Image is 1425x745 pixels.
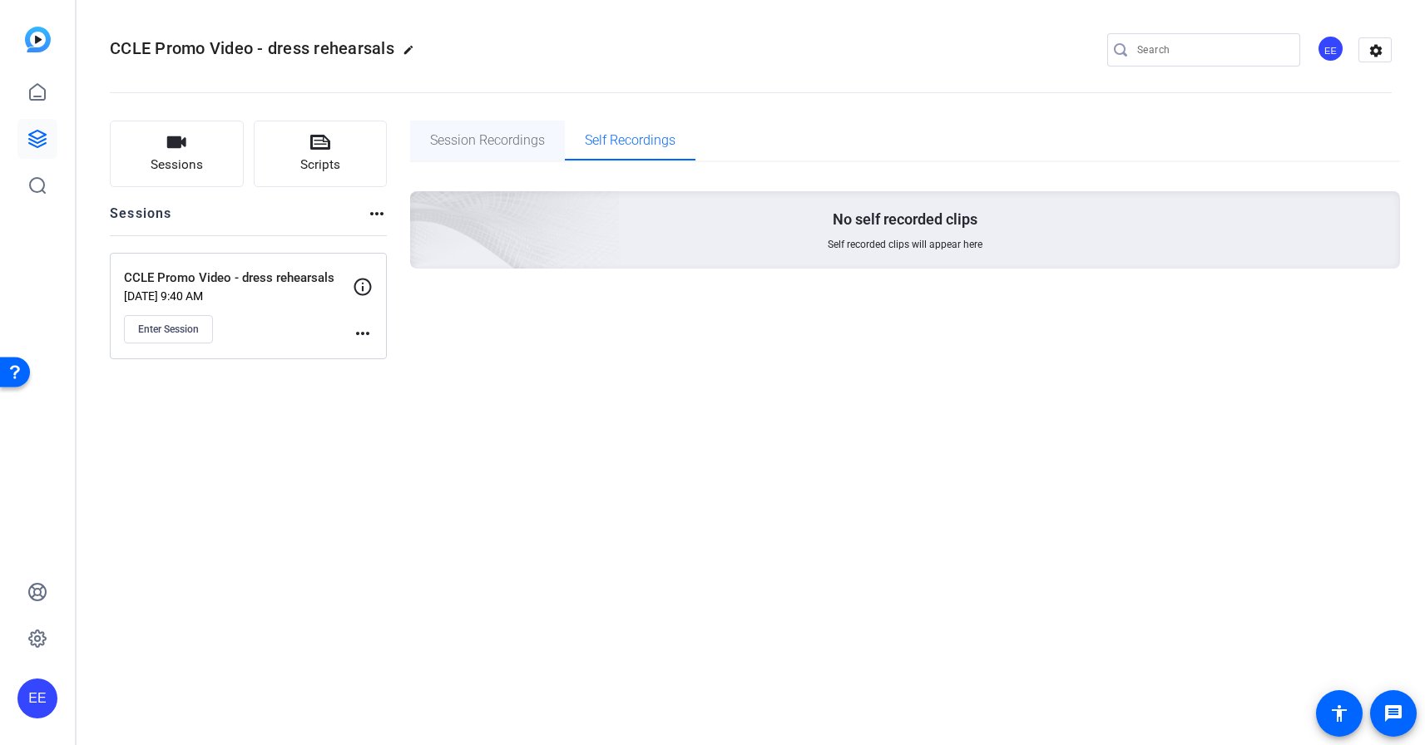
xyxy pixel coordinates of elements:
[1359,38,1393,63] mat-icon: settings
[151,155,203,175] span: Sessions
[585,134,675,147] span: Self Recordings
[1317,35,1344,62] div: EE
[353,323,373,343] mat-icon: more_horiz
[110,121,244,187] button: Sessions
[1329,703,1349,723] mat-icon: accessibility
[17,678,57,718] div: EE
[124,289,353,303] p: [DATE] 9:40 AM
[1137,40,1287,60] input: Search
[124,315,213,343] button: Enter Session
[110,204,172,235] h2: Sessions
[367,204,387,224] mat-icon: more_horiz
[124,269,353,288] p: CCLE Promo Video - dress rehearsals
[430,134,545,147] span: Session Recordings
[1383,703,1403,723] mat-icon: message
[1317,35,1346,64] ngx-avatar: Elvis Evans
[300,155,340,175] span: Scripts
[833,210,977,229] p: No self recorded clips
[138,323,199,336] span: Enter Session
[25,27,51,52] img: blue-gradient.svg
[224,27,621,387] img: Creted videos background
[403,44,423,64] mat-icon: edit
[110,38,394,58] span: CCLE Promo Video - dress rehearsals
[254,121,388,187] button: Scripts
[828,238,982,251] span: Self recorded clips will appear here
